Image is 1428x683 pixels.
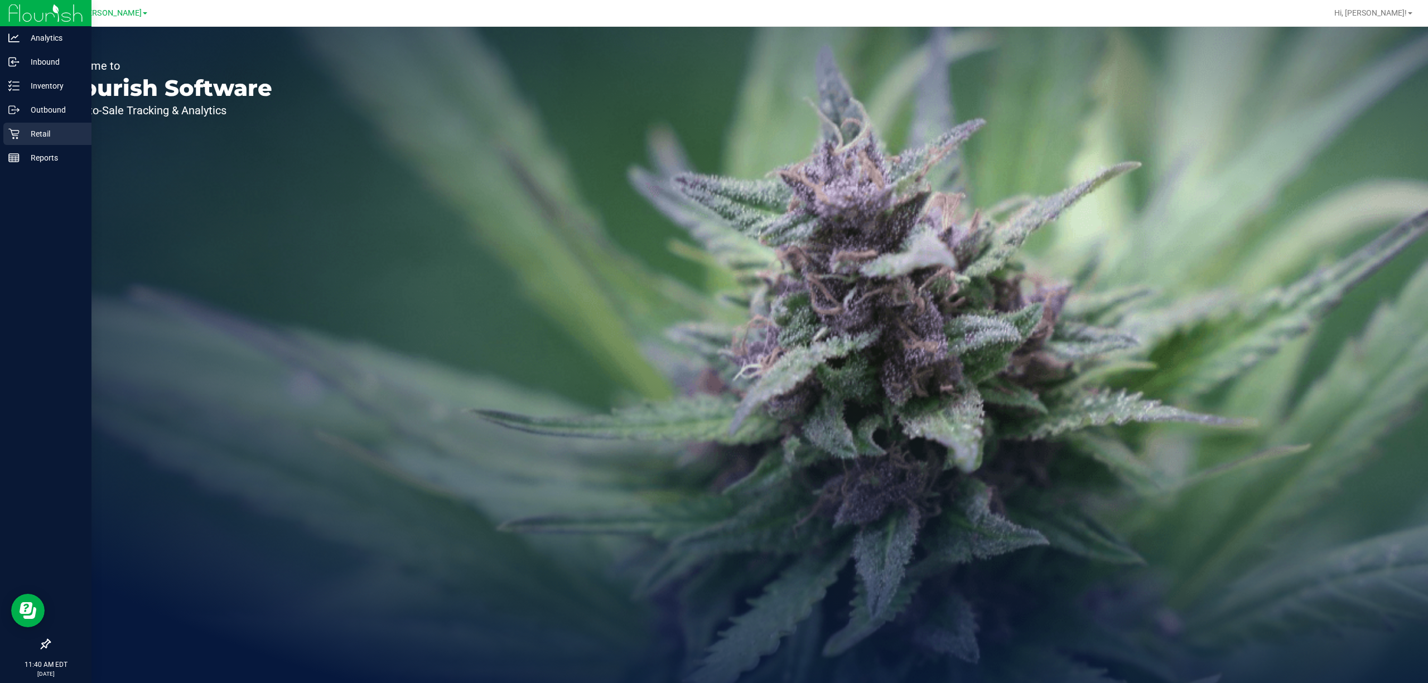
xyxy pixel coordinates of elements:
p: Reports [20,151,86,164]
p: [DATE] [5,670,86,678]
inline-svg: Reports [8,152,20,163]
p: Retail [20,127,86,141]
inline-svg: Inventory [8,80,20,91]
p: Welcome to [60,60,272,71]
iframe: Resource center [11,594,45,627]
span: [PERSON_NAME] [80,8,142,18]
inline-svg: Inbound [8,56,20,67]
p: Analytics [20,31,86,45]
inline-svg: Outbound [8,104,20,115]
p: 11:40 AM EDT [5,660,86,670]
p: Inbound [20,55,86,69]
p: Seed-to-Sale Tracking & Analytics [60,105,272,116]
p: Flourish Software [60,77,272,99]
inline-svg: Analytics [8,32,20,43]
span: Hi, [PERSON_NAME]! [1334,8,1407,17]
p: Inventory [20,79,86,93]
inline-svg: Retail [8,128,20,139]
p: Outbound [20,103,86,117]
